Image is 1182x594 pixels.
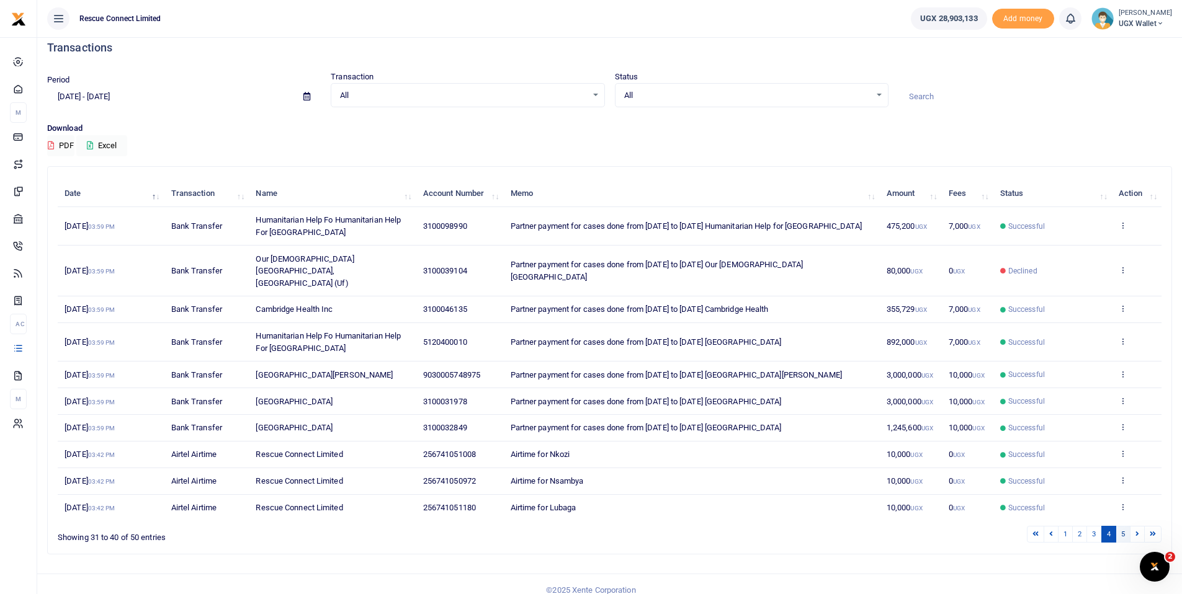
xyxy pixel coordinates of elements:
[74,13,166,24] span: Rescue Connect Limited
[968,306,980,313] small: UGX
[511,304,769,314] span: Partner payment for cases done from [DATE] to [DATE] Cambridge Health
[331,71,374,83] label: Transaction
[887,221,927,231] span: 475,200
[511,221,862,231] span: Partner payment for cases done from [DATE] to [DATE] Humanitarian Help for [GEOGRAPHIC_DATA]
[171,304,222,314] span: Bank Transfer
[949,266,965,275] span: 0
[88,425,115,432] small: 03:59 PM
[256,423,333,432] span: [GEOGRAPHIC_DATA]
[949,450,965,459] span: 0
[949,337,980,347] span: 7,000
[972,372,984,379] small: UGX
[511,337,782,347] span: Partner payment for cases done from [DATE] to [DATE] [GEOGRAPHIC_DATA]
[256,370,393,379] span: [GEOGRAPHIC_DATA][PERSON_NAME]
[47,86,293,107] input: select period
[11,12,26,27] img: logo-small
[423,337,467,347] span: 5120400010
[1008,265,1037,277] span: Declined
[624,89,871,102] span: All
[164,180,249,207] th: Transaction: activate to sort column ascending
[423,304,467,314] span: 3100046135
[1112,180,1162,207] th: Action: activate to sort column ascending
[1008,337,1045,348] span: Successful
[949,397,985,406] span: 10,000
[256,254,354,288] span: Our [DEMOGRAPHIC_DATA][GEOGRAPHIC_DATA], [GEOGRAPHIC_DATA] (Uf)
[423,476,476,485] span: 256741050972
[171,370,222,379] span: Bank Transfer
[910,268,922,275] small: UGX
[423,503,476,512] span: 256741051180
[1008,422,1045,433] span: Successful
[949,304,980,314] span: 7,000
[953,478,965,485] small: UGX
[942,180,993,207] th: Fees: activate to sort column ascending
[1008,304,1045,315] span: Successful
[65,266,115,275] span: [DATE]
[993,180,1112,207] th: Status: activate to sort column ascending
[47,74,70,86] label: Period
[65,370,115,379] span: [DATE]
[910,505,922,512] small: UGX
[171,337,222,347] span: Bank Transfer
[47,135,74,156] button: PDF
[88,399,115,406] small: 03:59 PM
[58,180,164,207] th: Date: activate to sort column descending
[887,397,933,406] span: 3,000,000
[65,221,115,231] span: [DATE]
[249,180,416,207] th: Name: activate to sort column ascending
[887,476,923,485] span: 10,000
[511,260,804,281] span: Partner payment for cases done from [DATE] to [DATE] Our [DEMOGRAPHIC_DATA][GEOGRAPHIC_DATA]
[171,221,222,231] span: Bank Transfer
[953,268,965,275] small: UGX
[88,505,115,512] small: 03:42 PM
[949,503,965,512] span: 0
[972,399,984,406] small: UGX
[416,180,504,207] th: Account Number: activate to sort column ascending
[88,268,115,275] small: 03:59 PM
[910,478,922,485] small: UGX
[1058,526,1073,543] a: 1
[1165,552,1175,562] span: 2
[11,14,26,23] a: logo-small logo-large logo-large
[10,102,27,123] li: M
[887,450,923,459] span: 10,000
[511,370,842,379] span: Partner payment for cases done from [DATE] to [DATE] [GEOGRAPHIC_DATA][PERSON_NAME]
[1072,526,1087,543] a: 2
[887,266,923,275] span: 80,000
[65,304,115,314] span: [DATE]
[47,122,1172,135] p: Download
[423,397,467,406] span: 3100031978
[968,223,980,230] small: UGX
[887,423,933,432] span: 1,245,600
[1091,7,1114,30] img: profile-user
[511,423,782,432] span: Partner payment for cases done from [DATE] to [DATE] [GEOGRAPHIC_DATA]
[887,503,923,512] span: 10,000
[921,399,933,406] small: UGX
[171,266,222,275] span: Bank Transfer
[1008,221,1045,232] span: Successful
[920,12,977,25] span: UGX 28,903,133
[88,451,115,458] small: 03:42 PM
[915,306,927,313] small: UGX
[256,304,333,314] span: Cambridge Health Inc
[921,425,933,432] small: UGX
[953,505,965,512] small: UGX
[88,306,115,313] small: 03:59 PM
[992,13,1054,22] a: Add money
[65,397,115,406] span: [DATE]
[88,372,115,379] small: 03:59 PM
[887,304,927,314] span: 355,729
[880,180,942,207] th: Amount: activate to sort column ascending
[898,86,1172,107] input: Search
[88,223,115,230] small: 03:59 PM
[953,451,965,458] small: UGX
[915,223,927,230] small: UGX
[1008,502,1045,513] span: Successful
[88,478,115,485] small: 03:42 PM
[423,266,467,275] span: 3100039104
[1086,526,1101,543] a: 3
[256,503,343,512] span: Rescue Connect Limited
[1140,552,1170,582] iframe: Intercom live chat
[256,450,343,459] span: Rescue Connect Limited
[910,451,922,458] small: UGX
